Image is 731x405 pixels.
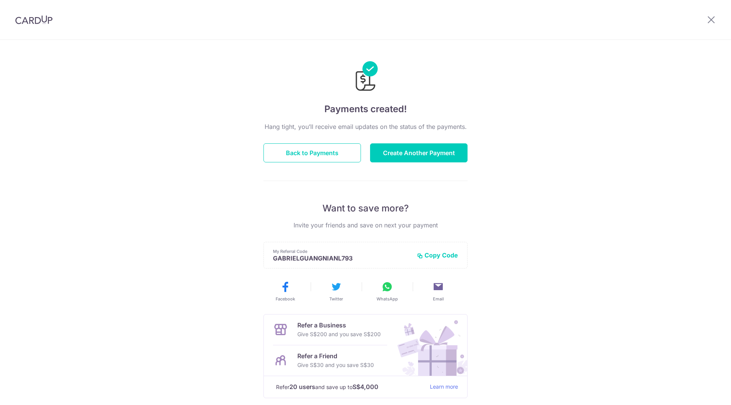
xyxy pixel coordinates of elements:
[263,102,468,116] h4: Payments created!
[370,143,468,162] button: Create Another Payment
[289,382,315,391] strong: 20 users
[15,15,53,24] img: CardUp
[353,382,378,391] strong: S$4,000
[314,281,359,302] button: Twitter
[297,321,381,330] p: Refer a Business
[276,382,424,392] p: Refer and save up to
[273,254,411,262] p: GABRIELGUANGNIANL793
[263,281,308,302] button: Facebook
[329,296,343,302] span: Twitter
[365,281,410,302] button: WhatsApp
[263,202,468,214] p: Want to save more?
[263,143,361,162] button: Back to Payments
[276,296,295,302] span: Facebook
[297,361,374,370] p: Give S$30 and you save S$30
[417,251,458,259] button: Copy Code
[297,351,374,361] p: Refer a Friend
[263,122,468,131] p: Hang tight, you’ll receive email updates on the status of the payments.
[390,314,467,376] img: Refer
[297,330,381,339] p: Give S$200 and you save S$200
[377,296,398,302] span: WhatsApp
[433,296,444,302] span: Email
[353,61,378,93] img: Payments
[273,248,411,254] p: My Referral Code
[263,221,468,230] p: Invite your friends and save on next your payment
[416,281,461,302] button: Email
[430,382,458,392] a: Learn more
